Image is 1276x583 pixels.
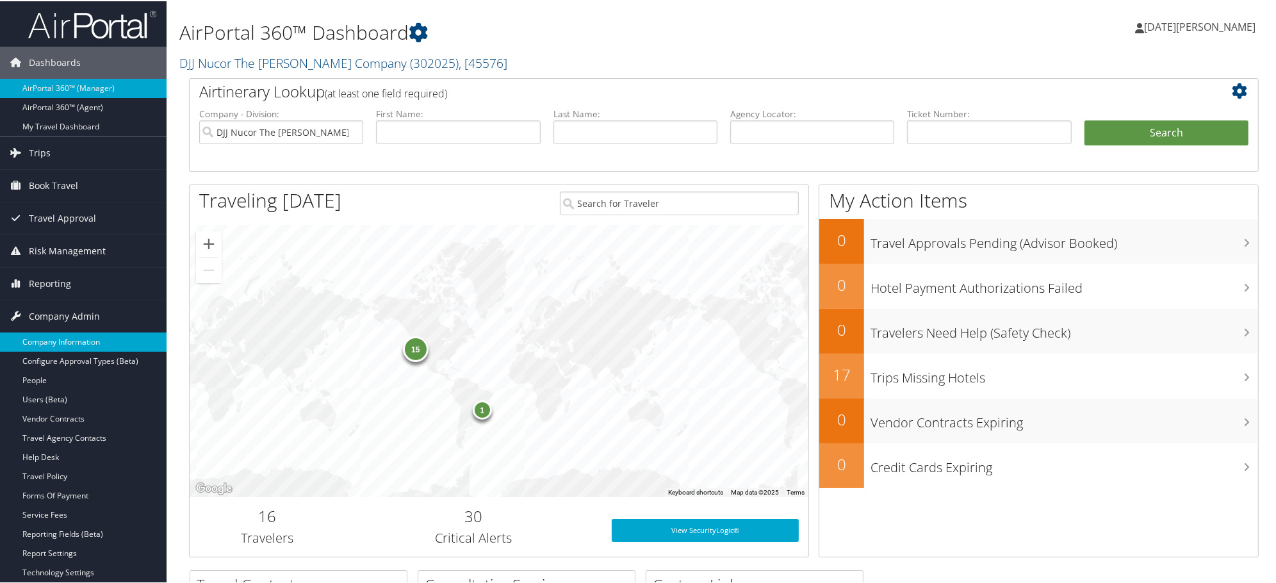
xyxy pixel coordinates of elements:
button: Zoom in [196,230,222,256]
h2: 0 [819,452,864,474]
h1: AirPortal 360™ Dashboard [179,18,905,45]
h2: 17 [819,363,864,384]
h2: 30 [354,504,592,526]
label: Agency Locator: [730,106,894,119]
span: Reporting [29,267,71,299]
a: Open this area in Google Maps (opens a new window) [193,479,235,496]
span: ( 302025 ) [410,53,459,70]
span: Map data ©2025 [731,488,779,495]
span: Travel Approval [29,201,96,233]
h3: Hotel Payment Authorizations Failed [871,272,1258,296]
h3: Trips Missing Hotels [871,361,1258,386]
label: Last Name: [553,106,717,119]
span: , [ 45576 ] [459,53,507,70]
a: Terms (opens in new tab) [787,488,805,495]
a: 17Trips Missing Hotels [819,352,1258,397]
button: Zoom out [196,256,222,282]
span: Book Travel [29,168,78,201]
a: 0Travelers Need Help (Safety Check) [819,308,1258,352]
a: 0Hotel Payment Authorizations Failed [819,263,1258,308]
a: 0Credit Cards Expiring [819,442,1258,487]
h2: 0 [819,273,864,295]
a: [DATE][PERSON_NAME] [1135,6,1268,45]
h2: 0 [819,228,864,250]
h3: Travelers [199,528,334,546]
span: Trips [29,136,51,168]
h2: 16 [199,504,334,526]
span: [DATE][PERSON_NAME] [1144,19,1256,33]
div: 1 [473,399,492,418]
h2: Airtinerary Lookup [199,79,1159,101]
input: Search for Traveler [560,190,798,214]
h3: Travel Approvals Pending (Advisor Booked) [871,227,1258,251]
h2: 0 [819,407,864,429]
h3: Critical Alerts [354,528,592,546]
a: 0Vendor Contracts Expiring [819,397,1258,442]
label: First Name: [376,106,540,119]
h3: Travelers Need Help (Safety Check) [871,316,1258,341]
label: Company - Division: [199,106,363,119]
span: (at least one field required) [325,85,447,99]
a: View SecurityLogic® [612,518,799,541]
span: Company Admin [29,299,100,331]
label: Ticket Number: [907,106,1071,119]
img: airportal-logo.png [28,8,156,38]
h1: My Action Items [819,186,1258,213]
span: Dashboards [29,45,81,78]
h2: 0 [819,318,864,340]
div: 15 [403,334,429,360]
h3: Vendor Contracts Expiring [871,406,1258,431]
button: Keyboard shortcuts [668,487,723,496]
button: Search [1084,119,1248,145]
span: Risk Management [29,234,106,266]
a: DJJ Nucor The [PERSON_NAME] Company [179,53,507,70]
h3: Credit Cards Expiring [871,451,1258,475]
a: 0Travel Approvals Pending (Advisor Booked) [819,218,1258,263]
h1: Traveling [DATE] [199,186,341,213]
img: Google [193,479,235,496]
